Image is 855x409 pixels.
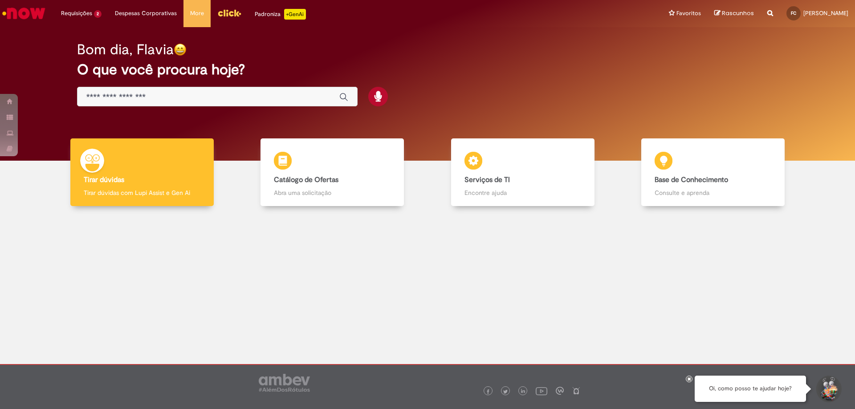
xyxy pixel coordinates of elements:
a: Catálogo de Ofertas Abra uma solicitação [237,138,428,207]
img: click_logo_yellow_360x200.png [217,6,241,20]
b: Base de Conhecimento [655,175,728,184]
p: Tirar dúvidas com Lupi Assist e Gen Ai [84,188,200,197]
img: ServiceNow [1,4,47,22]
a: Base de Conhecimento Consulte e aprenda [618,138,809,207]
img: logo_footer_youtube.png [536,385,547,397]
img: logo_footer_ambev_rotulo_gray.png [259,374,310,392]
h2: O que você procura hoje? [77,62,778,77]
p: Abra uma solicitação [274,188,391,197]
span: Favoritos [676,9,701,18]
img: logo_footer_naosei.png [572,387,580,395]
div: Padroniza [255,9,306,20]
span: Requisições [61,9,92,18]
span: FC [791,10,796,16]
button: Iniciar Conversa de Suporte [815,376,842,402]
a: Rascunhos [714,9,754,18]
span: Despesas Corporativas [115,9,177,18]
span: More [190,9,204,18]
p: Encontre ajuda [464,188,581,197]
img: logo_footer_twitter.png [503,389,508,394]
b: Catálogo de Ofertas [274,175,338,184]
b: Tirar dúvidas [84,175,124,184]
h2: Bom dia, Flavia [77,42,174,57]
a: Serviços de TI Encontre ajuda [427,138,618,207]
img: logo_footer_facebook.png [486,389,490,394]
p: +GenAi [284,9,306,20]
span: Rascunhos [722,9,754,17]
img: logo_footer_workplace.png [556,387,564,395]
p: Consulte e aprenda [655,188,771,197]
img: logo_footer_linkedin.png [521,389,525,394]
div: Oi, como posso te ajudar hoje? [695,376,806,402]
a: Tirar dúvidas Tirar dúvidas com Lupi Assist e Gen Ai [47,138,237,207]
span: [PERSON_NAME] [803,9,848,17]
b: Serviços de TI [464,175,510,184]
img: happy-face.png [174,43,187,56]
span: 2 [94,10,102,18]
